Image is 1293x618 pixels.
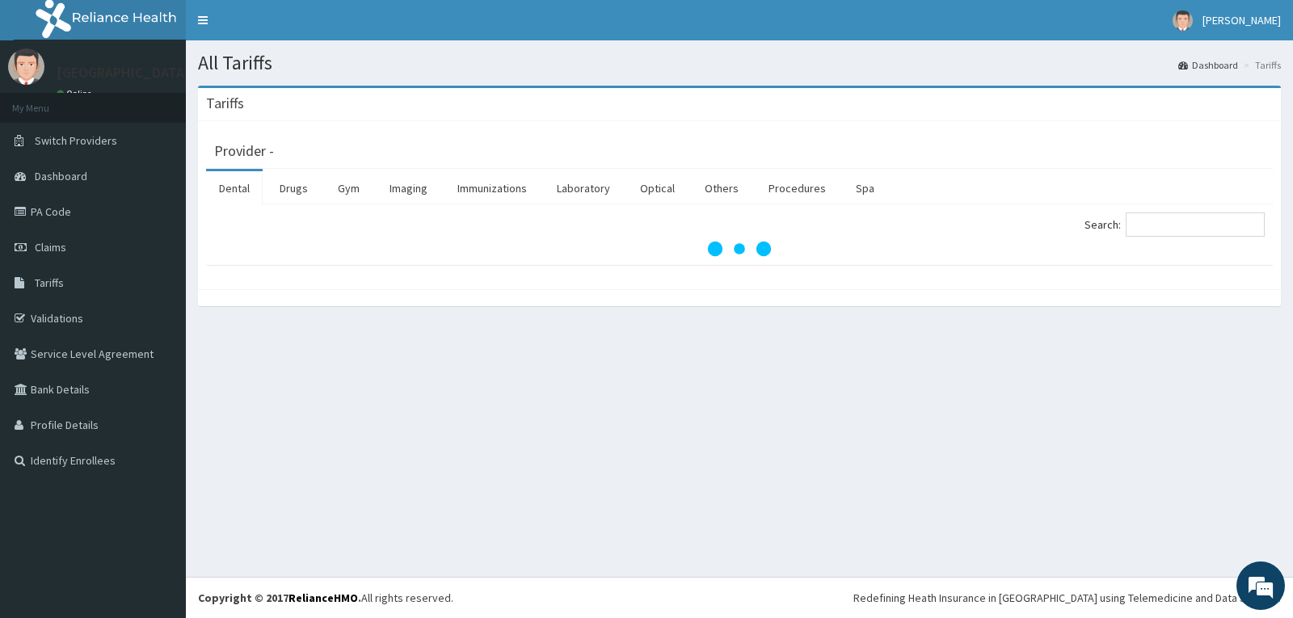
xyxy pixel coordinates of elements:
[756,171,839,205] a: Procedures
[8,48,44,85] img: User Image
[57,88,95,99] a: Online
[198,53,1281,74] h1: All Tariffs
[214,144,274,158] h3: Provider -
[186,577,1293,618] footer: All rights reserved.
[853,590,1281,606] div: Redefining Heath Insurance in [GEOGRAPHIC_DATA] using Telemedicine and Data Science!
[35,133,117,148] span: Switch Providers
[627,171,688,205] a: Optical
[843,171,887,205] a: Spa
[692,171,752,205] a: Others
[35,275,64,290] span: Tariffs
[198,591,361,605] strong: Copyright © 2017 .
[289,591,358,605] a: RelianceHMO
[444,171,540,205] a: Immunizations
[325,171,373,205] a: Gym
[1240,58,1281,72] li: Tariffs
[1126,212,1265,237] input: Search:
[544,171,623,205] a: Laboratory
[377,171,440,205] a: Imaging
[707,217,772,281] svg: audio-loading
[1178,58,1238,72] a: Dashboard
[267,171,321,205] a: Drugs
[1085,212,1265,237] label: Search:
[57,65,190,80] p: [GEOGRAPHIC_DATA]
[35,169,87,183] span: Dashboard
[206,171,263,205] a: Dental
[35,240,66,254] span: Claims
[206,96,244,111] h3: Tariffs
[1173,11,1193,31] img: User Image
[1202,13,1281,27] span: [PERSON_NAME]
